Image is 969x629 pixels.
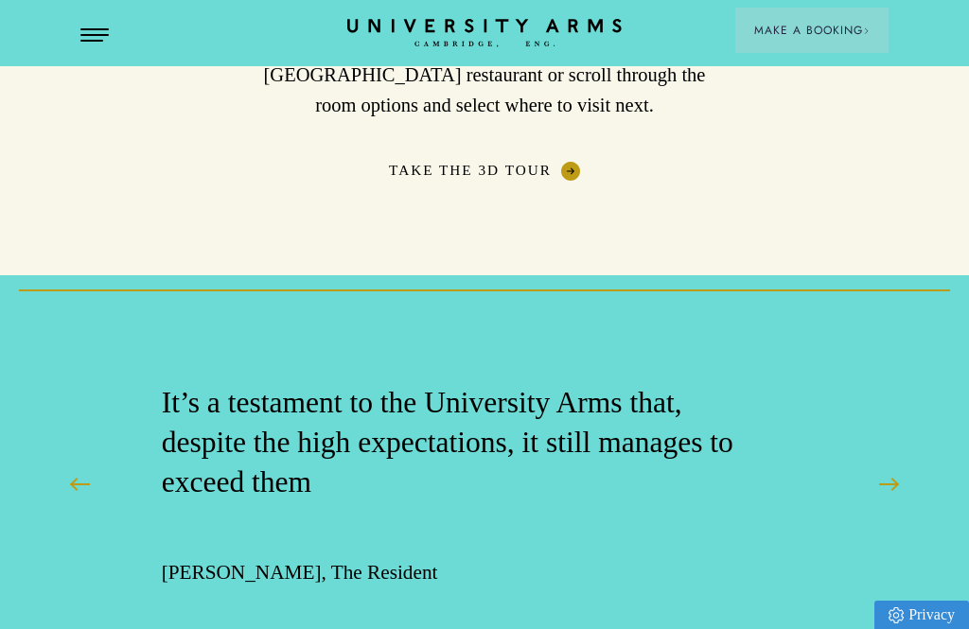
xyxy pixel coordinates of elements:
[735,8,889,53] button: Make a BookingArrow icon
[162,559,751,586] p: [PERSON_NAME], The Resident
[863,27,870,34] img: Arrow icon
[865,461,912,508] button: Next Slide
[754,22,870,39] span: Make a Booking
[347,19,622,48] a: Home
[162,383,751,502] p: It’s a testament to the University Arms that, despite the high expectations, it still manages to ...
[57,461,104,508] button: Previous Slide
[80,28,109,44] button: Open Menu
[389,162,580,181] a: Take the 3D Tour
[874,601,969,629] a: Privacy
[889,607,904,623] img: Privacy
